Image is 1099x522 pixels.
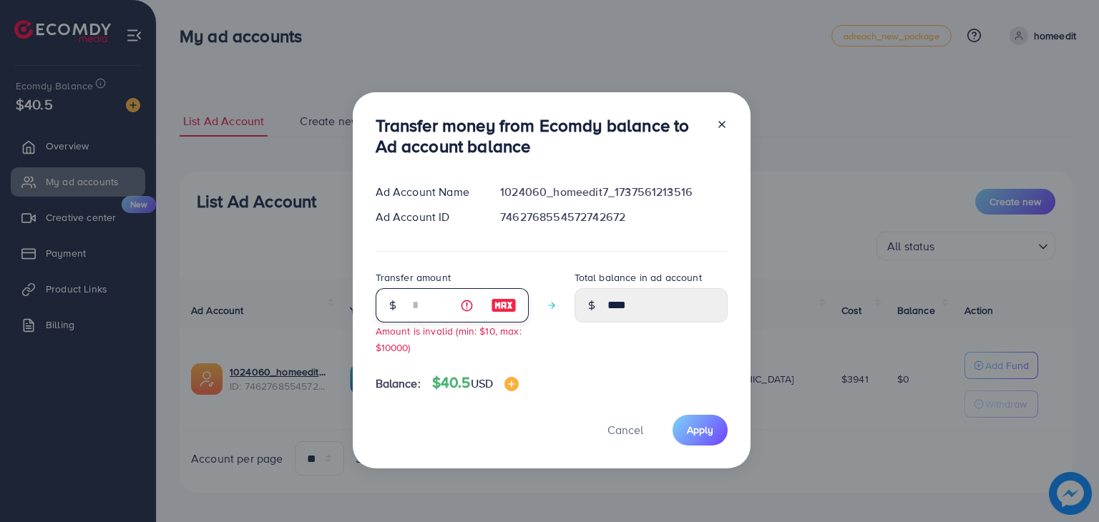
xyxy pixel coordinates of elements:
[376,375,421,392] span: Balance:
[432,374,519,392] h4: $40.5
[607,422,643,438] span: Cancel
[575,270,702,285] label: Total balance in ad account
[376,270,451,285] label: Transfer amount
[590,415,661,445] button: Cancel
[364,184,489,200] div: Ad Account Name
[489,184,738,200] div: 1024060_homeedit7_1737561213516
[491,297,517,314] img: image
[376,115,705,157] h3: Transfer money from Ecomdy balance to Ad account balance
[687,423,713,437] span: Apply
[504,377,519,391] img: image
[673,415,728,445] button: Apply
[471,375,493,391] span: USD
[364,209,489,225] div: Ad Account ID
[489,209,738,225] div: 7462768554572742672
[376,324,522,354] small: Amount is invalid (min: $10, max: $10000)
